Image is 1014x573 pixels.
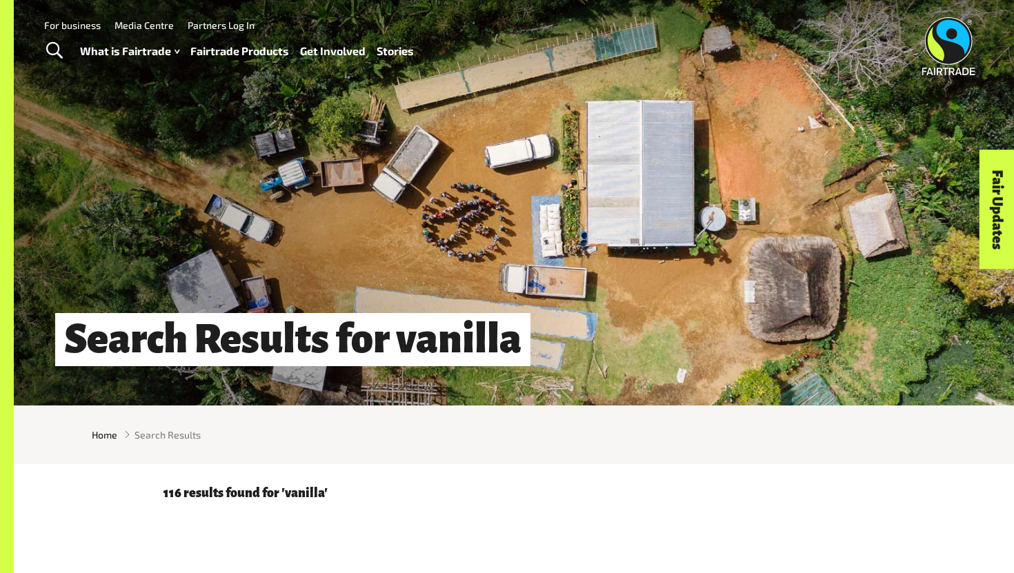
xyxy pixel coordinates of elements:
[135,428,201,442] span: Search Results
[44,19,101,31] a: For business
[80,41,179,61] a: What is Fairtrade
[922,17,975,75] img: Fairtrade Australia New Zealand logo
[188,19,255,31] a: Partners Log In
[300,41,366,61] a: Get Involved
[92,428,117,442] a: Home
[115,19,174,31] a: Media Centre
[377,41,414,61] a: Stories
[190,41,289,61] a: Fairtrade Products
[37,34,71,68] a: Toggle Search
[163,486,864,500] p: 116 results found for 'vanilla'
[55,313,530,366] h1: Search Results for vanilla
